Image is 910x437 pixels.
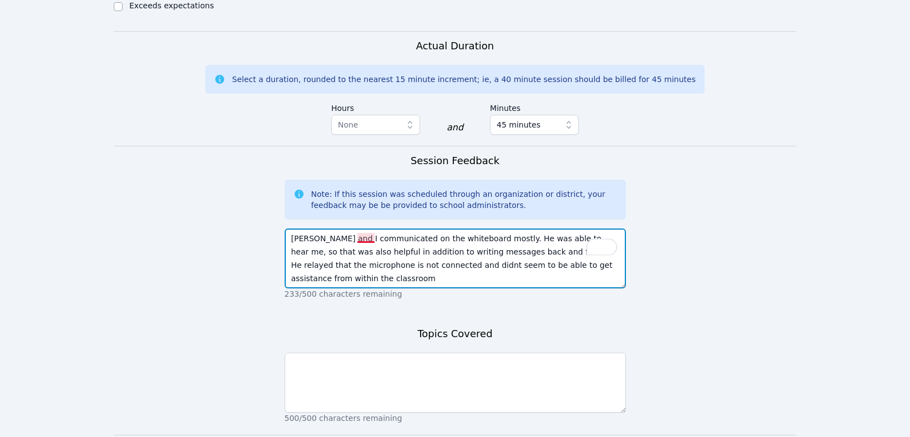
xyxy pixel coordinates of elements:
[331,115,420,135] button: None
[490,115,579,135] button: 45 minutes
[285,413,626,424] p: 500/500 characters remaining
[411,153,499,169] h3: Session Feedback
[490,98,579,115] label: Minutes
[497,118,540,131] span: 45 minutes
[232,74,695,85] div: Select a duration, rounded to the nearest 15 minute increment; ie, a 40 minute session should be ...
[285,288,626,299] p: 233/500 characters remaining
[416,38,494,54] h3: Actual Duration
[285,228,626,288] textarea: To enrich screen reader interactions, please activate Accessibility in Grammarly extension settings
[447,121,463,134] div: and
[417,326,492,342] h3: Topics Covered
[331,98,420,115] label: Hours
[338,120,358,129] span: None
[311,189,617,211] div: Note: If this session was scheduled through an organization or district, your feedback may be be ...
[129,1,214,10] label: Exceeds expectations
